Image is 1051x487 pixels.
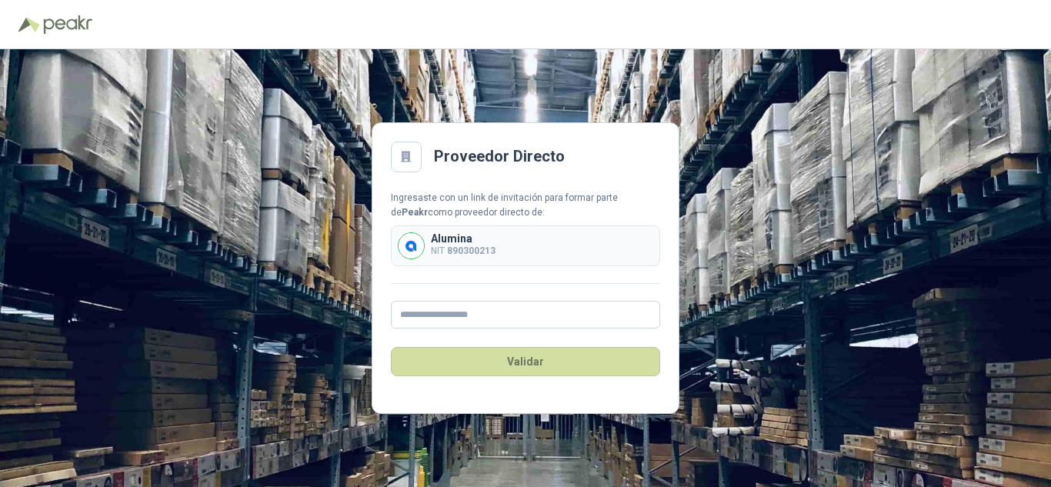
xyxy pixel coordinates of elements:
img: Logo [18,17,40,32]
p: Alumina [431,233,495,244]
div: Ingresaste con un link de invitación para formar parte de como proveedor directo de: [391,191,660,220]
b: Peakr [402,207,428,218]
b: 890300213 [447,245,495,256]
img: Company Logo [399,233,424,259]
img: Peakr [43,15,92,34]
button: Validar [391,347,660,376]
h2: Proveedor Directo [434,145,565,168]
p: NIT [431,244,495,259]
